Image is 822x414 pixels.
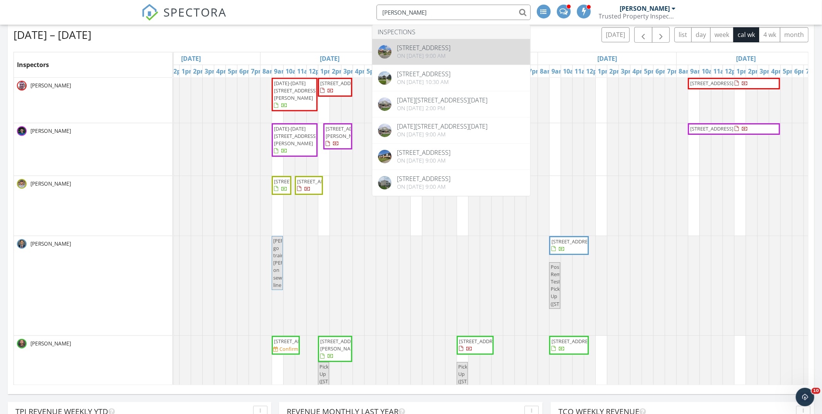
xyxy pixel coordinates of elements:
button: Next [652,27,670,43]
a: 2pm [330,65,347,77]
span: [STREET_ADDRESS] [551,338,595,345]
div: Confirm [279,346,298,352]
a: 12pm [307,65,328,77]
a: 10am [561,65,582,77]
a: 12pm [168,65,189,77]
a: 6pm [792,65,810,77]
button: Previous [634,27,652,43]
a: [STREET_ADDRESS] On [DATE] 10:30 am [372,65,530,91]
div: [PERSON_NAME] [620,5,670,12]
a: 3pm [341,65,359,77]
span: [STREET_ADDRESS] [459,338,502,345]
span: [PERSON_NAME] [29,240,72,248]
span: [PERSON_NAME] [29,340,72,347]
a: 1pm [180,65,197,77]
a: 2pm [607,65,625,77]
a: [STREET_ADDRESS] On [DATE] 9:00 am [372,144,530,169]
div: [DATE][STREET_ADDRESS][DATE] [397,123,488,129]
span: [STREET_ADDRESS] [320,80,363,87]
a: 2pm [191,65,208,77]
a: 7pm [526,65,544,77]
a: 5pm [642,65,659,77]
span: [PERSON_NAME] [29,82,72,89]
a: [DATE][STREET_ADDRESS][DATE] On [DATE] 2:00 pm [372,91,530,117]
a: 4pm [214,65,232,77]
img: ryan_2.png [17,339,27,349]
span: [STREET_ADDRESS][PERSON_NAME] [326,125,369,139]
a: 10am [700,65,721,77]
button: [DATE] [602,27,630,42]
a: 11am [295,65,316,77]
span: [STREET_ADDRESS] [690,125,733,132]
img: lucas_headshot.png [17,126,27,136]
span: [PERSON_NAME] go train [PERSON_NAME] on sewer line [273,237,312,288]
a: 9am [272,65,289,77]
div: On [DATE] 10:30 am [397,79,451,85]
a: 1pm [318,65,336,77]
div: On [DATE] 9:00 am [397,184,451,190]
a: 8am [677,65,694,77]
a: 6pm [654,65,671,77]
span: [PERSON_NAME] [29,127,72,135]
a: SPECTORA [141,10,227,27]
span: [PERSON_NAME] [29,180,72,188]
a: [DATE][STREET_ADDRESS][DATE] On [DATE] 9:00 am [372,117,530,143]
a: 3pm [619,65,636,77]
a: 7pm [249,65,266,77]
span: [STREET_ADDRESS] [274,178,317,185]
span: Pick Up ([STREET_ADDRESS]) [458,363,504,385]
img: cover.jpg [378,176,392,189]
a: Go to September 29, 2025 [318,52,341,65]
a: Go to October 1, 2025 [595,52,619,65]
img: 20220927_07463w2222227.jpg [17,81,27,91]
button: list [674,27,692,42]
a: 12pm [723,65,744,77]
div: [STREET_ADDRESS] [397,71,451,77]
a: 11am [711,65,732,77]
a: 7pm [804,65,821,77]
div: [STREET_ADDRESS] [397,45,451,51]
a: 8am [261,65,278,77]
img: streetview [378,71,392,85]
iframe: Intercom live chat [796,388,814,406]
a: 3pm [758,65,775,77]
img: The Best Home Inspection Software - Spectora [141,4,158,21]
a: 4pm [353,65,370,77]
a: 9am [688,65,706,77]
span: [DATE]-[DATE][STREET_ADDRESS][PERSON_NAME] [274,80,317,101]
a: 5pm [226,65,243,77]
span: Post Remediation Test Pick Up ([STREET_ADDRESS]) [551,263,597,307]
a: 10am [284,65,304,77]
span: [STREET_ADDRESS][PERSON_NAME] [320,338,363,352]
span: Pick Up ([STREET_ADDRESS][PERSON_NAME]) [319,363,364,392]
img: iovine_8785.jpg [17,239,27,249]
span: [STREET_ADDRESS] [690,80,733,87]
div: On [DATE] 9:00 am [397,53,451,59]
img: cover.jpg [378,150,392,163]
button: cal wk [733,27,760,42]
a: 3pm [203,65,220,77]
div: On [DATE] 9:00 am [397,158,451,164]
span: Inspectors [17,60,49,69]
div: [STREET_ADDRESS] [397,149,451,156]
span: [STREET_ADDRESS] [274,338,317,345]
a: 8am [538,65,555,77]
button: week [710,27,734,42]
a: 6pm [237,65,255,77]
a: 2pm [746,65,763,77]
div: [DATE][STREET_ADDRESS][DATE] [397,97,488,103]
a: Go to September 28, 2025 [179,52,203,65]
span: [DATE]-[DATE][STREET_ADDRESS][PERSON_NAME] [274,125,317,147]
span: [STREET_ADDRESS] [297,178,340,185]
span: [STREET_ADDRESS] [551,238,595,245]
a: [STREET_ADDRESS] On [DATE] 9:00 am [372,39,530,65]
a: 4pm [630,65,648,77]
input: Search everything... [377,5,531,20]
a: 5pm [781,65,798,77]
div: On [DATE] 9:00 am [397,131,488,137]
span: 10 [812,388,820,394]
a: 11am [573,65,593,77]
a: [STREET_ADDRESS] On [DATE] 9:00 am [372,170,530,196]
button: day [691,27,711,42]
a: 1pm [596,65,613,77]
